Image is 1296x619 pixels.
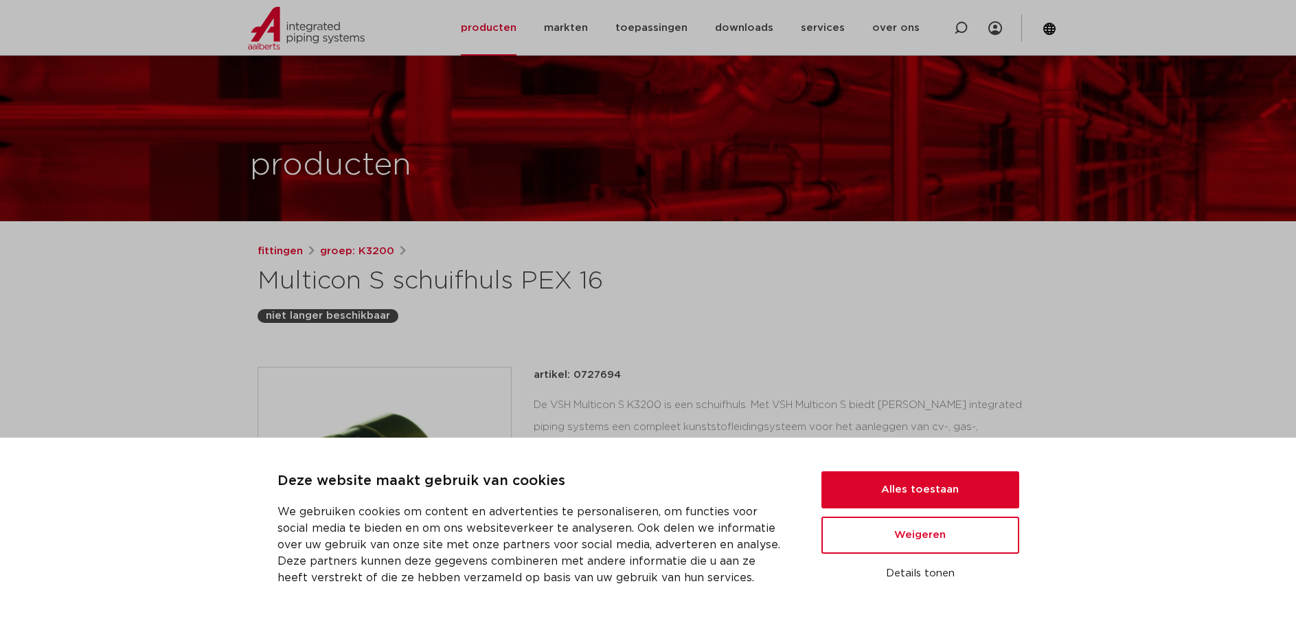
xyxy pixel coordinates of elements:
a: fittingen [258,243,303,260]
h1: Multicon S schuifhuls PEX 16 [258,265,773,298]
p: artikel: 0727694 [534,367,621,383]
p: We gebruiken cookies om content en advertenties te personaliseren, om functies voor social media ... [277,504,788,586]
button: Weigeren [821,517,1019,554]
button: Alles toestaan [821,471,1019,508]
div: De VSH Multicon S K3200 is een schuifhuls. Met VSH Multicon S biedt [PERSON_NAME] integrated pipi... [534,394,1039,532]
button: Details tonen [821,562,1019,585]
p: niet langer beschikbaar [266,308,390,324]
p: Deze website maakt gebruik van cookies [277,471,788,493]
a: groep: K3200 [320,243,394,260]
h1: producten [250,144,411,188]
